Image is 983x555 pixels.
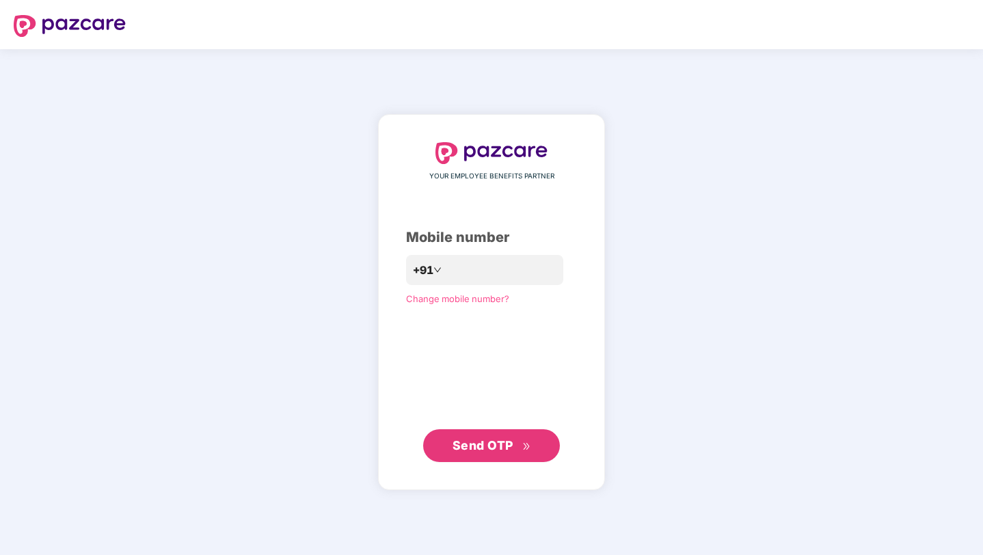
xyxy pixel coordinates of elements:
[453,438,513,452] span: Send OTP
[435,142,548,164] img: logo
[406,293,509,304] a: Change mobile number?
[429,171,554,182] span: YOUR EMPLOYEE BENEFITS PARTNER
[522,442,531,451] span: double-right
[14,15,126,37] img: logo
[413,262,433,279] span: +91
[423,429,560,462] button: Send OTPdouble-right
[406,227,577,248] div: Mobile number
[433,266,442,274] span: down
